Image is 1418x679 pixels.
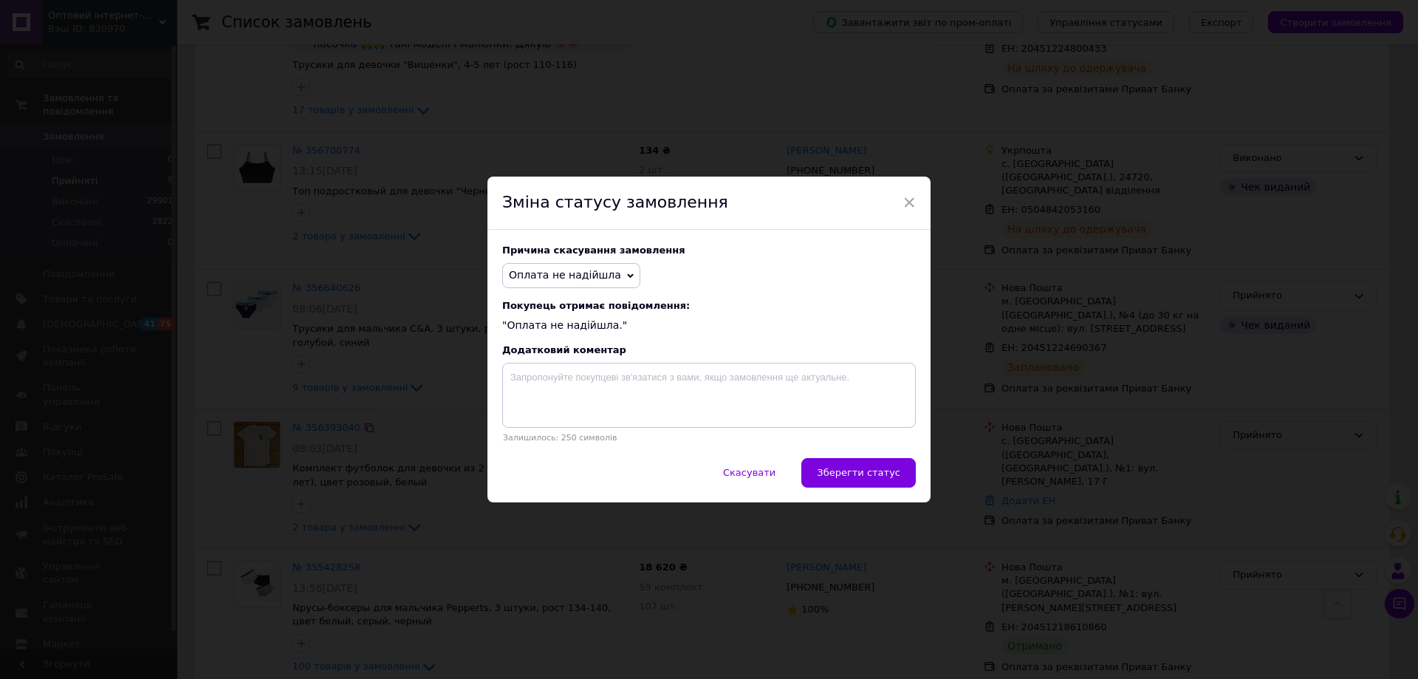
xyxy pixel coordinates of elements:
[502,300,916,311] span: Покупець отримає повідомлення:
[502,433,916,443] p: Залишилось: 250 символів
[817,467,900,478] span: Зберегти статус
[801,458,916,488] button: Зберегти статус
[902,190,916,215] span: ×
[487,177,931,230] div: Зміна статусу замовлення
[708,458,791,488] button: Скасувати
[723,467,775,478] span: Скасувати
[502,344,916,355] div: Додатковий коментар
[502,245,916,256] div: Причина скасування замовлення
[502,300,916,333] div: "Оплата не надійшла."
[509,269,621,281] span: Оплата не надійшла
